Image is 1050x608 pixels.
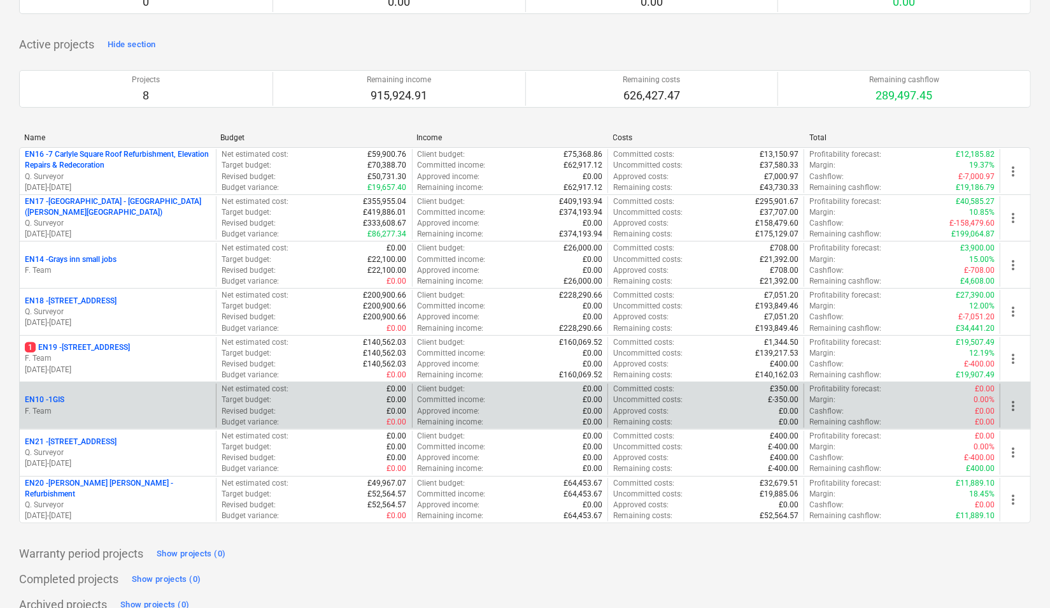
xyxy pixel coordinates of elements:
[564,478,602,489] p: £64,453.67
[222,394,271,405] p: Target budget :
[559,207,602,218] p: £374,193.94
[222,229,279,240] p: Budget variance :
[613,149,674,160] p: Committed costs :
[764,337,798,348] p: £1,344.50
[1005,398,1021,414] span: more_vert
[25,342,130,353] p: EN19 - [STREET_ADDRESS]
[583,417,602,428] p: £0.00
[956,196,995,207] p: £40,585.27
[975,406,995,417] p: £0.00
[368,254,407,265] p: £22,100.00
[418,160,486,171] p: Committed income :
[25,342,211,375] div: 1EN19 -[STREET_ADDRESS]F. Team[DATE]-[DATE]
[222,370,279,380] p: Budget variance :
[25,342,36,352] span: 1
[418,442,486,452] p: Committed income :
[770,384,798,394] p: £350.00
[222,384,288,394] p: Net estimated cost :
[418,337,465,348] p: Client budget :
[364,290,407,301] p: £200,900.66
[809,478,881,489] p: Profitability forecast :
[25,218,211,229] p: Q. Surveyor
[418,290,465,301] p: Client budget :
[367,88,431,103] p: 915,924.91
[387,384,407,394] p: £0.00
[129,569,204,590] button: Show projects (0)
[368,171,407,182] p: £50,731.30
[222,348,271,359] p: Target budget :
[222,243,288,254] p: Net estimated cost :
[613,417,672,428] p: Remaining costs :
[25,458,211,469] p: [DATE] - [DATE]
[25,254,117,265] p: EN14 - Grays inn small jobs
[623,75,680,85] p: Remaining costs
[613,312,669,322] p: Approved costs :
[387,452,407,463] p: £0.00
[559,290,602,301] p: £228,290.66
[387,442,407,452] p: £0.00
[222,463,279,474] p: Budget variance :
[418,452,480,463] p: Approved income :
[25,365,211,375] p: [DATE] - [DATE]
[583,463,602,474] p: £0.00
[222,337,288,348] p: Net estimated cost :
[364,348,407,359] p: £140,562.03
[613,442,683,452] p: Uncommitted costs :
[1005,351,1021,366] span: more_vert
[809,417,881,428] p: Remaining cashflow :
[613,160,683,171] p: Uncommitted costs :
[418,276,484,287] p: Remaining income :
[809,254,835,265] p: Margin :
[613,478,674,489] p: Committed costs :
[770,359,798,370] p: £400.00
[809,243,881,254] p: Profitability forecast :
[222,254,271,265] p: Target budget :
[809,348,835,359] p: Margin :
[809,171,844,182] p: Cashflow :
[222,323,279,334] p: Budget variance :
[25,296,117,307] p: EN18 - [STREET_ADDRESS]
[755,370,798,380] p: £140,162.03
[755,323,798,334] p: £193,849.46
[809,394,835,405] p: Margin :
[613,384,674,394] p: Committed costs :
[559,370,602,380] p: £160,069.52
[764,312,798,322] p: £7,051.20
[387,243,407,254] p: £0.00
[418,301,486,312] p: Committed income :
[132,572,201,587] div: Show projects (0)
[559,337,602,348] p: £160,069.52
[222,276,279,287] p: Budget variance :
[153,544,229,564] button: Show projects (0)
[956,182,995,193] p: £19,186.79
[387,323,407,334] p: £0.00
[969,160,995,171] p: 19.37%
[809,406,844,417] p: Cashflow :
[613,323,672,334] p: Remaining costs :
[956,323,995,334] p: £34,441.20
[25,500,211,510] p: Q. Surveyor
[760,207,798,218] p: £37,707.00
[809,160,835,171] p: Margin :
[368,489,407,500] p: £52,564.57
[418,149,465,160] p: Client budget :
[387,406,407,417] p: £0.00
[418,463,484,474] p: Remaining income :
[25,406,211,417] p: F. Team
[364,301,407,312] p: £200,900.66
[969,207,995,218] p: 10.85%
[387,276,407,287] p: £0.00
[760,182,798,193] p: £43,730.33
[564,182,602,193] p: £62,917.12
[222,290,288,301] p: Net estimated cost :
[809,301,835,312] p: Margin :
[613,359,669,370] p: Approved costs :
[1005,210,1021,226] span: more_vert
[387,431,407,442] p: £0.00
[222,149,288,160] p: Net estimated cost :
[220,133,406,142] div: Budget
[583,265,602,276] p: £0.00
[418,243,465,254] p: Client budget :
[613,463,672,474] p: Remaining costs :
[418,417,484,428] p: Remaining income :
